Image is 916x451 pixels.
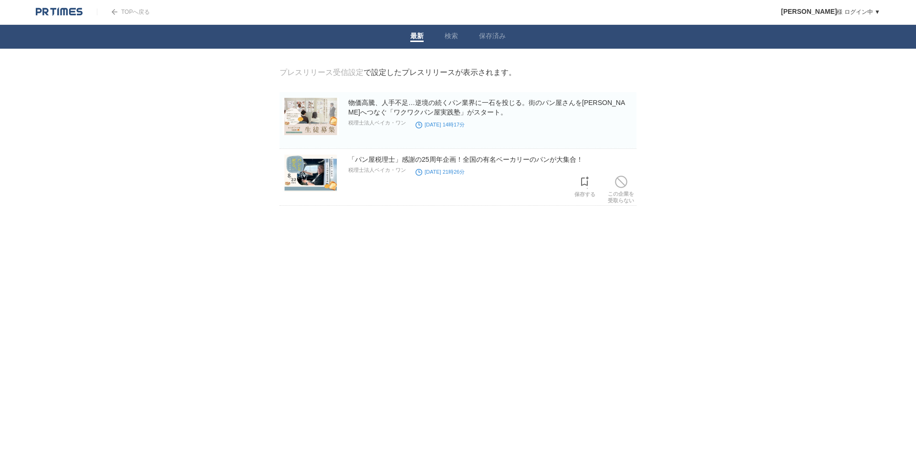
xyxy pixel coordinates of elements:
[280,68,364,76] a: プレスリリース受信設定
[282,98,339,135] img: 物価高騰、人手不足…逆境の続くパン業界に一石を投じる。街のパン屋さんを未来へつなぐ「ワクワクパン屋実践塾」がスタート。
[282,155,339,192] img: 「パン屋税理士」感謝の25周年企画！全国の有名ベーカリーのパンが大集合！
[410,32,424,42] a: 最新
[781,8,837,15] span: [PERSON_NAME]
[445,32,458,42] a: 検索
[781,9,880,15] a: [PERSON_NAME]様 ログイン中 ▼
[348,156,583,163] a: 「パン屋税理士」感謝の25周年企画！全国の有名ベーカリーのパンが大集合！
[348,119,406,126] p: 税理士法人ベイカ・ワン
[416,169,465,175] time: [DATE] 21時26分
[36,7,83,17] img: logo.png
[574,174,595,198] a: 保存する
[348,99,625,116] a: 物価高騰、人手不足…逆境の続くパン業界に一石を投じる。街のパン屋さんを[PERSON_NAME]へつなぐ「ワクワクパン屋実践塾」がスタート。
[348,167,406,174] p: 税理士法人ベイカ・ワン
[112,9,117,15] img: arrow.png
[416,122,465,127] time: [DATE] 14時17分
[608,173,634,204] a: この企業を受取らない
[479,32,506,42] a: 保存済み
[97,9,150,15] a: TOPへ戻る
[280,68,516,78] div: で設定したプレスリリースが表示されます。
